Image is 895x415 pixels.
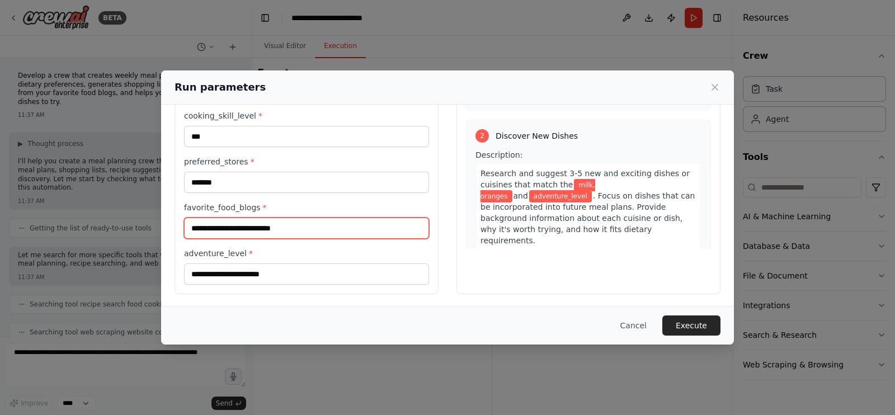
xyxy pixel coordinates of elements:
[184,248,429,259] label: adventure_level
[475,129,489,143] div: 2
[475,150,522,159] span: Description:
[184,202,429,213] label: favorite_food_blogs
[662,315,720,336] button: Execute
[481,179,595,202] span: Variable: dietary_preferences
[481,169,690,189] span: Research and suggest 3-5 new and exciting dishes or cuisines that match the
[184,110,429,121] label: cooking_skill_level
[481,191,695,245] span: . Focus on dishes that can be incorporated into future meal plans. Provide background information...
[529,190,592,202] span: Variable: adventure_level
[184,156,429,167] label: preferred_stores
[611,315,656,336] button: Cancel
[496,130,578,142] span: Discover New Dishes
[175,79,266,95] h2: Run parameters
[514,191,528,200] span: and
